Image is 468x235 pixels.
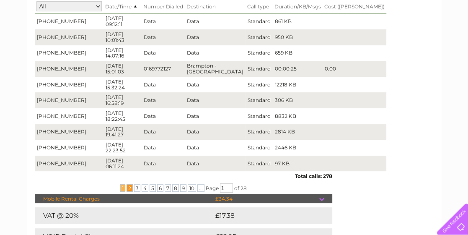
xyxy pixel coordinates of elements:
[246,140,273,156] td: Standard
[35,61,103,77] td: [PHONE_NUMBER]
[134,184,140,192] span: 3
[246,92,273,108] td: Standard
[273,156,323,172] td: 97 KB
[35,13,103,29] td: [PHONE_NUMBER]
[197,184,204,192] span: ...
[440,36,460,42] a: Log out
[103,92,142,108] td: [DATE] 16:58:19
[103,108,142,124] td: [DATE] 18:22:45
[35,156,103,172] td: [PHONE_NUMBER]
[185,108,246,124] td: Data
[412,36,433,42] a: Contact
[185,29,246,45] td: Data
[213,207,314,224] td: £17.38
[103,140,142,156] td: [DATE] 22:23:52
[365,36,390,42] a: Telecoms
[103,156,142,172] td: [DATE] 06:11:24
[103,124,142,140] td: [DATE] 19:41:27
[246,45,273,61] td: Standard
[35,207,213,224] td: VAT @ 20%
[240,185,247,191] span: 28
[35,108,103,124] td: [PHONE_NUMBER]
[273,77,323,93] td: 12218 KB
[142,124,185,140] td: Data
[172,184,179,192] span: 8
[273,29,323,45] td: 950 KB
[185,45,246,61] td: Data
[35,194,213,204] td: Mobile Rental Charges
[35,124,103,140] td: [PHONE_NUMBER]
[103,77,142,93] td: [DATE] 15:32:24
[341,36,360,42] a: Energy
[35,29,103,45] td: [PHONE_NUMBER]
[395,36,407,42] a: Blog
[273,45,323,61] td: 659 KB
[165,184,171,192] span: 7
[310,4,368,15] a: 0333 014 3131
[185,13,246,29] td: Data
[185,61,246,77] td: Brampton - [GEOGRAPHIC_DATA]
[103,29,142,45] td: [DATE] 10:01:43
[142,13,185,29] td: Data
[36,5,432,41] div: Clear Business is a trading name of Verastar Limited (registered in [GEOGRAPHIC_DATA] No. 3667643...
[35,45,103,61] td: [PHONE_NUMBER]
[247,3,269,10] span: Call type
[103,45,142,61] td: [DATE] 14:07:16
[150,184,156,192] span: 5
[246,124,273,140] td: Standard
[246,156,273,172] td: Standard
[323,61,386,77] td: 0.00
[142,156,185,172] td: Data
[185,77,246,93] td: Data
[142,29,185,45] td: Data
[120,184,125,192] span: 1
[180,184,186,192] span: 9
[185,140,246,156] td: Data
[186,3,216,10] span: Destination
[157,184,163,192] span: 6
[234,185,239,191] span: of
[324,3,385,10] span: Cost ([PERSON_NAME])
[246,61,273,77] td: Standard
[273,124,323,140] td: 2814 KB
[142,61,185,77] td: 0169772127
[273,140,323,156] td: 2446 KB
[105,3,140,10] span: Date/Time
[35,171,332,179] div: Total calls: 278
[206,185,219,191] span: Page
[185,92,246,108] td: Data
[185,156,246,172] td: Data
[213,194,319,204] td: £34.34
[188,184,196,192] span: 10
[127,184,133,192] span: 2
[274,3,321,10] span: Duration/KB/Msgs
[103,61,142,77] td: [DATE] 15:01:03
[142,184,148,192] span: 4
[273,13,323,29] td: 861 KB
[35,92,103,108] td: [PHONE_NUMBER]
[273,92,323,108] td: 306 KB
[321,36,336,42] a: Water
[142,45,185,61] td: Data
[273,108,323,124] td: 8832 KB
[246,29,273,45] td: Standard
[142,92,185,108] td: Data
[35,140,103,156] td: [PHONE_NUMBER]
[246,77,273,93] td: Standard
[142,77,185,93] td: Data
[143,3,183,10] span: Number Dialled
[35,77,103,93] td: [PHONE_NUMBER]
[246,13,273,29] td: Standard
[185,124,246,140] td: Data
[16,22,59,47] img: logo.png
[246,108,273,124] td: Standard
[142,140,185,156] td: Data
[142,108,185,124] td: Data
[273,61,323,77] td: 00:00:25
[103,13,142,29] td: [DATE] 09:12:11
